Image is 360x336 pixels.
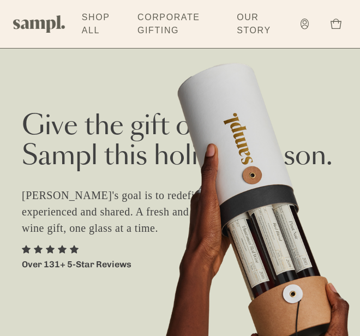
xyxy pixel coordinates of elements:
a: Corporate Gifting [132,5,220,43]
p: Over 131+ 5-Star Reviews [22,258,131,271]
h2: Give the gift of Sampl this holiday season. [22,112,338,172]
p: [PERSON_NAME]'s goal is to redefine how wine is experienced and shared. A fresh and approachable ... [22,187,278,236]
a: Shop All [76,5,121,43]
a: Our Story [231,5,284,43]
img: Sampl logo [13,15,65,33]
